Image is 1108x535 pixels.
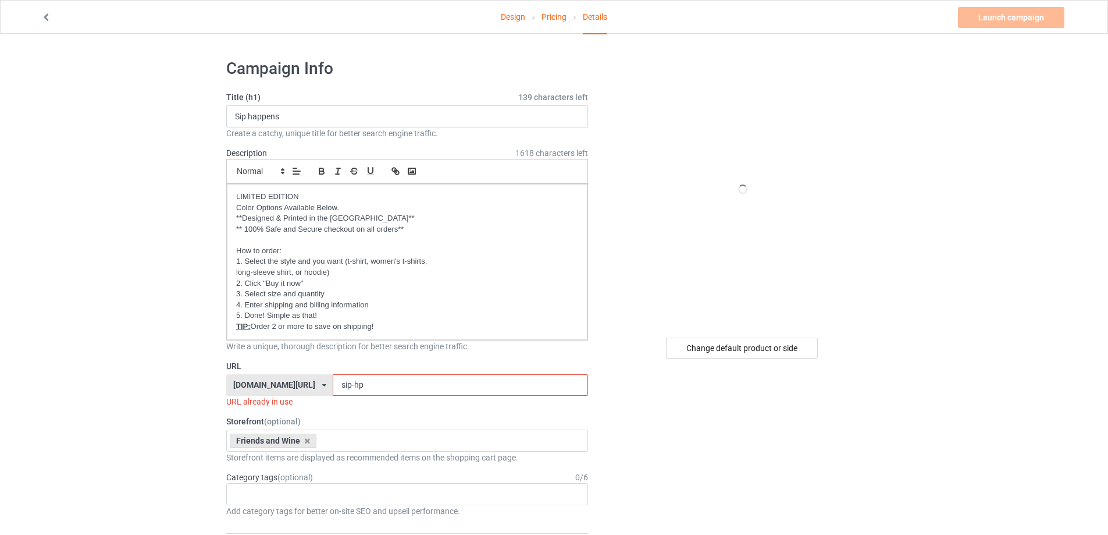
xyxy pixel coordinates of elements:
h1: Campaign Info [226,58,588,79]
span: (optional) [264,417,301,426]
div: URL already in use [226,396,588,408]
p: 1. Select the style and you want (t-shirt, women's t-shirts, [236,256,578,267]
span: (optional) [277,473,313,482]
label: Category tags [226,472,313,483]
p: How to order: [236,246,578,257]
p: LIMITED EDITION [236,192,578,203]
p: Order 2 or more to save on shipping! [236,321,578,332]
label: Description [226,148,267,158]
div: Write a unique, thorough description for better search engine traffic. [226,341,588,352]
p: 5. Done! Simple as that! [236,310,578,321]
div: Friends and Wine [230,434,316,448]
div: Details [583,1,607,34]
span: 1618 characters left [515,147,588,159]
p: 4. Enter shipping and billing information [236,300,578,311]
a: Pricing [541,1,567,33]
div: Change default product or side [666,338,818,359]
p: long-sleeve shirt, or hoodie) [236,267,578,278]
u: TIP: [236,322,251,331]
label: URL [226,360,588,372]
div: Create a catchy, unique title for better search engine traffic. [226,127,588,139]
span: 139 characters left [518,91,588,103]
div: 0 / 6 [575,472,588,483]
p: **Designed & Printed in the [GEOGRAPHIC_DATA]** [236,213,578,224]
p: Color Options Available Below. [236,203,578,214]
label: Title (h1) [226,91,588,103]
p: ** 100% Safe and Secure checkout on all orders** [236,224,578,235]
div: Storefront items are displayed as recommended items on the shopping cart page. [226,452,588,463]
label: Storefront [226,416,588,427]
a: Design [501,1,525,33]
div: Add category tags for better on-site SEO and upsell performance. [226,505,588,517]
p: 2. Click "Buy it now" [236,278,578,289]
div: [DOMAIN_NAME][URL] [233,381,315,389]
p: 3. Select size and quantity [236,289,578,300]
